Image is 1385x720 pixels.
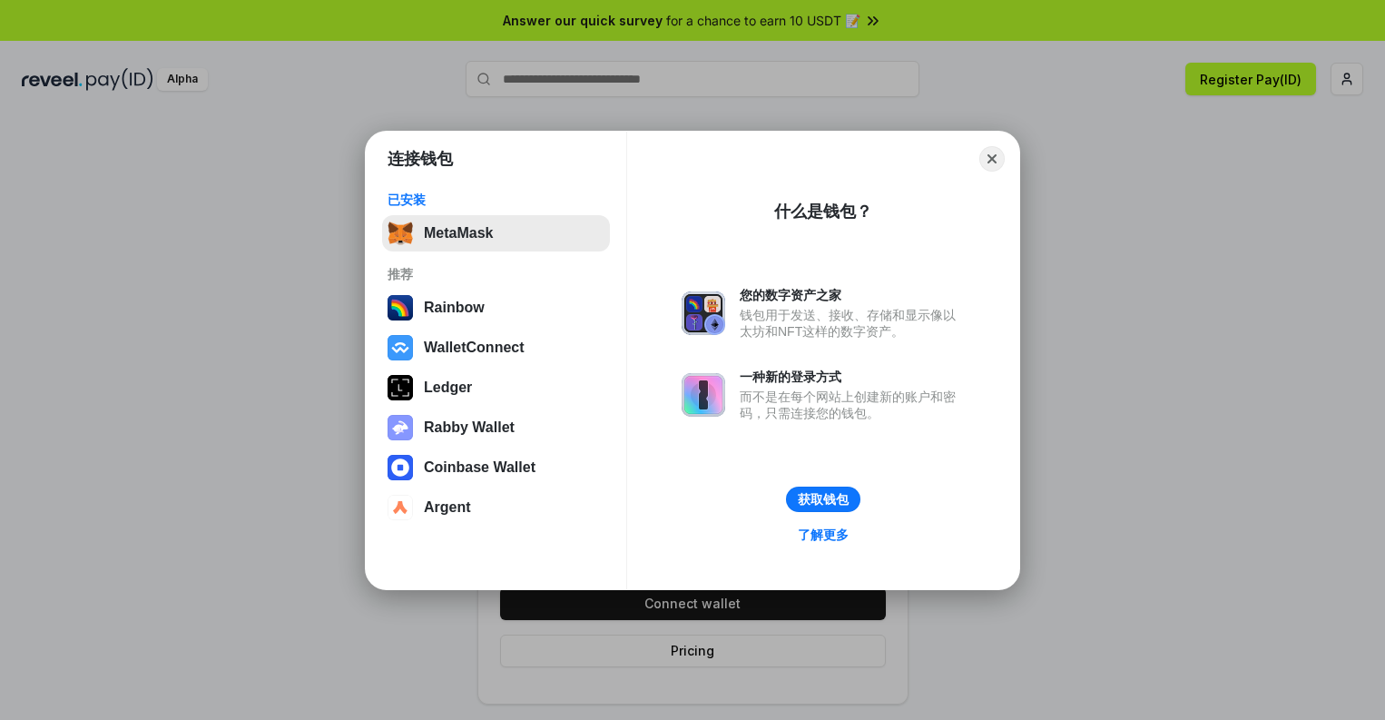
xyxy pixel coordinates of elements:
button: Close [979,146,1005,172]
img: svg+xml,%3Csvg%20xmlns%3D%22http%3A%2F%2Fwww.w3.org%2F2000%2Fsvg%22%20fill%3D%22none%22%20viewBox... [682,373,725,417]
div: Ledger [424,380,472,396]
div: 钱包用于发送、接收、存储和显示像以太坊和NFT这样的数字资产。 [740,307,965,340]
div: 推荐 [388,266,604,282]
div: 获取钱包 [798,491,849,508]
div: 已安装 [388,192,604,208]
div: 一种新的登录方式 [740,369,965,385]
img: svg+xml,%3Csvg%20xmlns%3D%22http%3A%2F%2Fwww.w3.org%2F2000%2Fsvg%22%20fill%3D%22none%22%20viewBox... [682,291,725,335]
h1: 连接钱包 [388,148,453,170]
button: MetaMask [382,215,610,252]
img: svg+xml,%3Csvg%20width%3D%2228%22%20height%3D%2228%22%20viewBox%3D%220%200%2028%2028%22%20fill%3D... [388,335,413,360]
img: svg+xml,%3Csvg%20fill%3D%22none%22%20height%3D%2233%22%20viewBox%3D%220%200%2035%2033%22%20width%... [388,221,413,246]
div: 什么是钱包？ [774,201,872,222]
button: WalletConnect [382,330,610,366]
button: Rainbow [382,290,610,326]
button: Rabby Wallet [382,409,610,446]
div: Coinbase Wallet [424,459,535,476]
div: 了解更多 [798,527,849,543]
div: Rabby Wallet [424,419,515,436]
img: svg+xml,%3Csvg%20width%3D%2228%22%20height%3D%2228%22%20viewBox%3D%220%200%2028%2028%22%20fill%3D... [388,455,413,480]
button: Ledger [382,370,610,406]
img: svg+xml,%3Csvg%20xmlns%3D%22http%3A%2F%2Fwww.w3.org%2F2000%2Fsvg%22%20fill%3D%22none%22%20viewBox... [388,415,413,440]
div: 而不是在每个网站上创建新的账户和密码，只需连接您的钱包。 [740,389,965,421]
a: 了解更多 [787,523,859,547]
button: 获取钱包 [786,487,860,512]
img: svg+xml,%3Csvg%20width%3D%22120%22%20height%3D%22120%22%20viewBox%3D%220%200%20120%20120%22%20fil... [388,295,413,321]
div: WalletConnect [424,340,525,356]
div: MetaMask [424,225,493,242]
div: Argent [424,499,471,516]
div: 您的数字资产之家 [740,287,965,303]
button: Coinbase Wallet [382,449,610,486]
img: svg+xml,%3Csvg%20width%3D%2228%22%20height%3D%2228%22%20viewBox%3D%220%200%2028%2028%22%20fill%3D... [388,495,413,520]
img: svg+xml,%3Csvg%20xmlns%3D%22http%3A%2F%2Fwww.w3.org%2F2000%2Fsvg%22%20width%3D%2228%22%20height%3... [388,375,413,400]
div: Rainbow [424,300,485,316]
button: Argent [382,489,610,526]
